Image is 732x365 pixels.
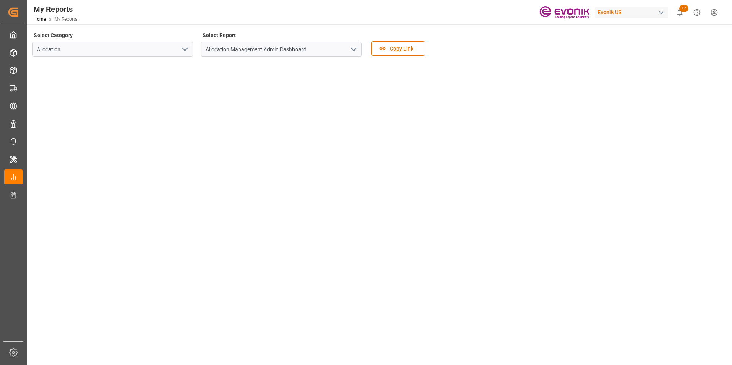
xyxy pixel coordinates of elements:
[33,16,46,22] a: Home
[32,42,193,57] input: Type to search/select
[201,42,362,57] input: Type to search/select
[386,45,417,53] span: Copy Link
[371,41,425,56] button: Copy Link
[671,4,688,21] button: show 17 new notifications
[539,6,589,19] img: Evonik-brand-mark-Deep-Purple-RGB.jpeg_1700498283.jpeg
[201,30,237,41] label: Select Report
[348,44,359,55] button: open menu
[32,30,74,41] label: Select Category
[679,5,688,12] span: 17
[179,44,190,55] button: open menu
[688,4,706,21] button: Help Center
[595,5,671,20] button: Evonik US
[33,3,77,15] div: My Reports
[595,7,668,18] div: Evonik US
